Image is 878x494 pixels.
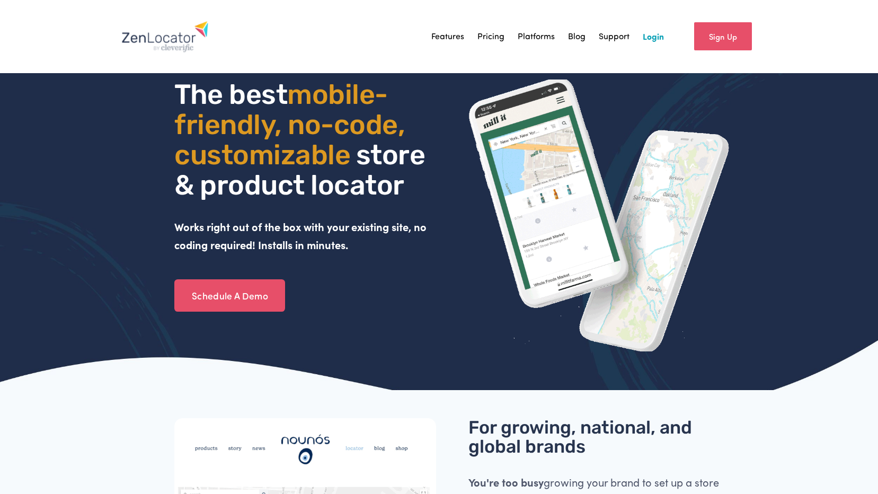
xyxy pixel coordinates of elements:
[431,29,464,45] a: Features
[174,279,285,312] a: Schedule A Demo
[121,21,209,52] img: Zenlocator
[694,22,752,50] a: Sign Up
[174,78,411,171] span: mobile- friendly, no-code, customizable
[468,80,730,351] img: ZenLocator phone mockup gif
[518,29,555,45] a: Platforms
[599,29,629,45] a: Support
[468,417,696,457] span: For growing, national, and global brands
[174,78,287,111] span: The best
[174,138,431,201] span: store & product locator
[643,29,664,45] a: Login
[477,29,504,45] a: Pricing
[174,219,429,252] strong: Works right out of the box with your existing site, no coding required! Installs in minutes.
[568,29,586,45] a: Blog
[468,475,544,489] strong: You're too busy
